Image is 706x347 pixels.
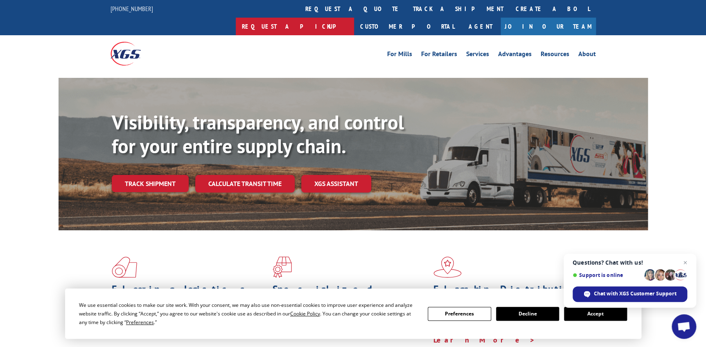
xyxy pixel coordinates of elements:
[672,314,696,339] div: Open chat
[573,286,687,302] div: Chat with XGS Customer Support
[111,5,153,13] a: [PHONE_NUMBER]
[433,256,462,278] img: xgs-icon-flagship-distribution-model-red
[112,256,137,278] img: xgs-icon-total-supply-chain-intelligence-red
[112,109,404,159] b: Visibility, transparency, and control for your entire supply chain.
[112,284,266,308] h1: Flooring Logistics Solutions
[564,307,627,321] button: Accept
[433,335,535,345] a: Learn More >
[126,319,154,326] span: Preferences
[273,284,427,308] h1: Specialized Freight Experts
[112,175,189,192] a: Track shipment
[421,51,457,60] a: For Retailers
[466,51,489,60] a: Services
[501,18,596,35] a: Join Our Team
[578,51,596,60] a: About
[354,18,460,35] a: Customer Portal
[541,51,569,60] a: Resources
[498,51,532,60] a: Advantages
[573,272,641,278] span: Support is online
[594,290,677,297] span: Chat with XGS Customer Support
[460,18,501,35] a: Agent
[573,259,687,266] span: Questions? Chat with us!
[79,301,418,327] div: We use essential cookies to make our site work. With your consent, we may also use non-essential ...
[301,175,371,193] a: XGS ASSISTANT
[433,284,588,308] h1: Flagship Distribution Model
[236,18,354,35] a: Request a pickup
[680,258,690,268] span: Close chat
[290,310,320,317] span: Cookie Policy
[65,288,641,339] div: Cookie Consent Prompt
[496,307,559,321] button: Decline
[273,256,292,278] img: xgs-icon-focused-on-flooring-red
[387,51,412,60] a: For Mills
[195,175,295,193] a: Calculate transit time
[428,307,491,321] button: Preferences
